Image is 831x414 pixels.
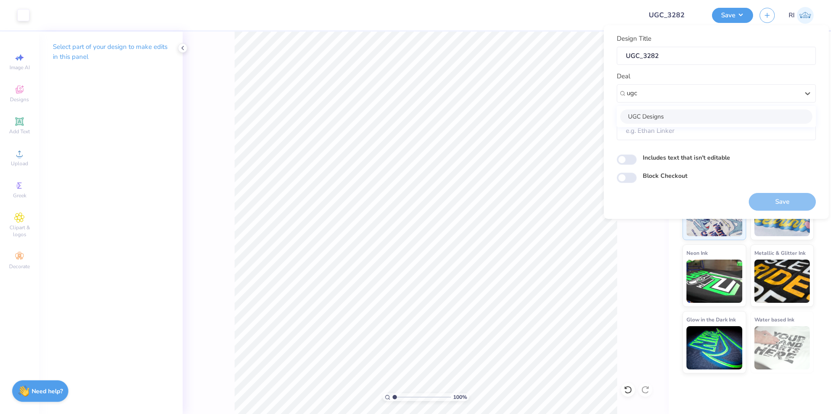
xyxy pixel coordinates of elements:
img: Glow in the Dark Ink [686,326,742,369]
img: Water based Ink [754,326,810,369]
span: Neon Ink [686,248,708,257]
a: RI [789,7,814,24]
label: Includes text that isn't editable [643,153,730,162]
span: Designs [10,96,29,103]
span: Greek [13,192,26,199]
span: Decorate [9,263,30,270]
label: Block Checkout [643,171,687,180]
div: UGC Designs [620,109,812,124]
img: Neon Ink [686,260,742,303]
span: Water based Ink [754,315,794,324]
img: Metallic & Glitter Ink [754,260,810,303]
span: Add Text [9,128,30,135]
span: Upload [11,160,28,167]
input: Untitled Design [642,6,705,24]
label: Deal [617,71,630,81]
span: Image AI [10,64,30,71]
span: 100 % [453,393,467,401]
span: RI [789,10,795,20]
label: Design Title [617,34,651,44]
span: Metallic & Glitter Ink [754,248,805,257]
p: Select part of your design to make edits in this panel [53,42,169,62]
input: e.g. Ethan Linker [617,122,816,140]
button: Save [712,8,753,23]
img: Renz Ian Igcasenza [797,7,814,24]
strong: Need help? [32,387,63,395]
span: Glow in the Dark Ink [686,315,736,324]
span: Clipart & logos [4,224,35,238]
